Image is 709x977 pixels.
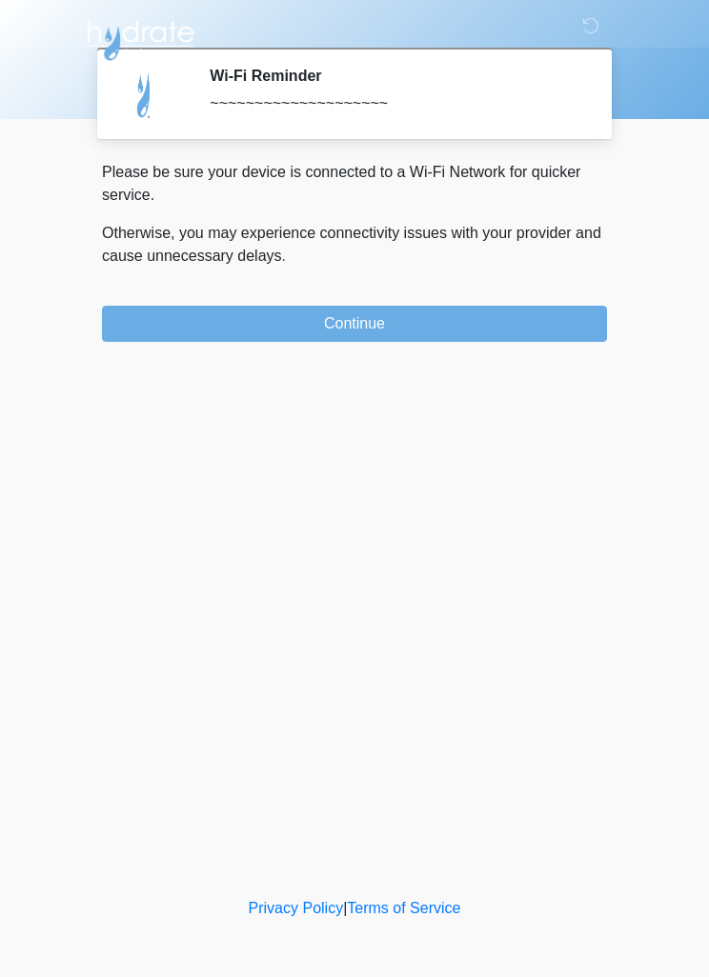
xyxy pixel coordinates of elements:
[347,900,460,916] a: Terms of Service
[116,67,173,124] img: Agent Avatar
[343,900,347,916] a: |
[102,222,607,268] p: Otherwise, you may experience connectivity issues with your provider and cause unnecessary delays
[249,900,344,916] a: Privacy Policy
[282,248,286,264] span: .
[102,306,607,342] button: Continue
[83,14,197,62] img: Hydrate IV Bar - Scottsdale Logo
[102,161,607,207] p: Please be sure your device is connected to a Wi-Fi Network for quicker service.
[210,92,578,115] div: ~~~~~~~~~~~~~~~~~~~~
